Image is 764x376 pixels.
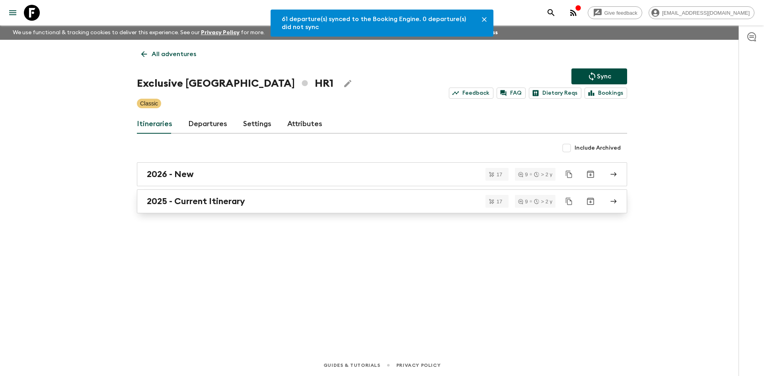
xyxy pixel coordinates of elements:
[137,189,627,213] a: 2025 - Current Itinerary
[562,167,576,181] button: Duplicate
[575,144,621,152] span: Include Archived
[478,14,490,25] button: Close
[147,196,245,207] h2: 2025 - Current Itinerary
[585,88,627,99] a: Bookings
[497,88,526,99] a: FAQ
[137,162,627,186] a: 2026 - New
[147,169,194,179] h2: 2026 - New
[649,6,754,19] div: [EMAIL_ADDRESS][DOMAIN_NAME]
[449,88,493,99] a: Feedback
[658,10,754,16] span: [EMAIL_ADDRESS][DOMAIN_NAME]
[201,30,240,35] a: Privacy Policy
[188,115,227,134] a: Departures
[529,88,581,99] a: Dietary Reqs
[518,172,528,177] div: 9
[588,6,642,19] a: Give feedback
[562,194,576,208] button: Duplicate
[137,76,333,92] h1: Exclusive [GEOGRAPHIC_DATA] HR1
[243,115,271,134] a: Settings
[600,10,642,16] span: Give feedback
[583,166,598,182] button: Archive
[10,25,268,40] p: We use functional & tracking cookies to deliver this experience. See our for more.
[5,5,21,21] button: menu
[396,361,440,370] a: Privacy Policy
[571,68,627,84] button: Sync adventure departures to the booking engine
[140,99,158,107] p: Classic
[543,5,559,21] button: search adventures
[518,199,528,204] div: 9
[152,49,196,59] p: All adventures
[534,199,552,204] div: > 2 y
[137,115,172,134] a: Itineraries
[534,172,552,177] div: > 2 y
[492,199,507,204] span: 17
[137,46,201,62] a: All adventures
[340,76,356,92] button: Edit Adventure Title
[583,193,598,209] button: Archive
[492,172,507,177] span: 17
[287,115,322,134] a: Attributes
[597,72,611,81] p: Sync
[282,12,472,34] div: 61 departure(s) synced to the Booking Engine. 0 departure(s) did not sync
[324,361,380,370] a: Guides & Tutorials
